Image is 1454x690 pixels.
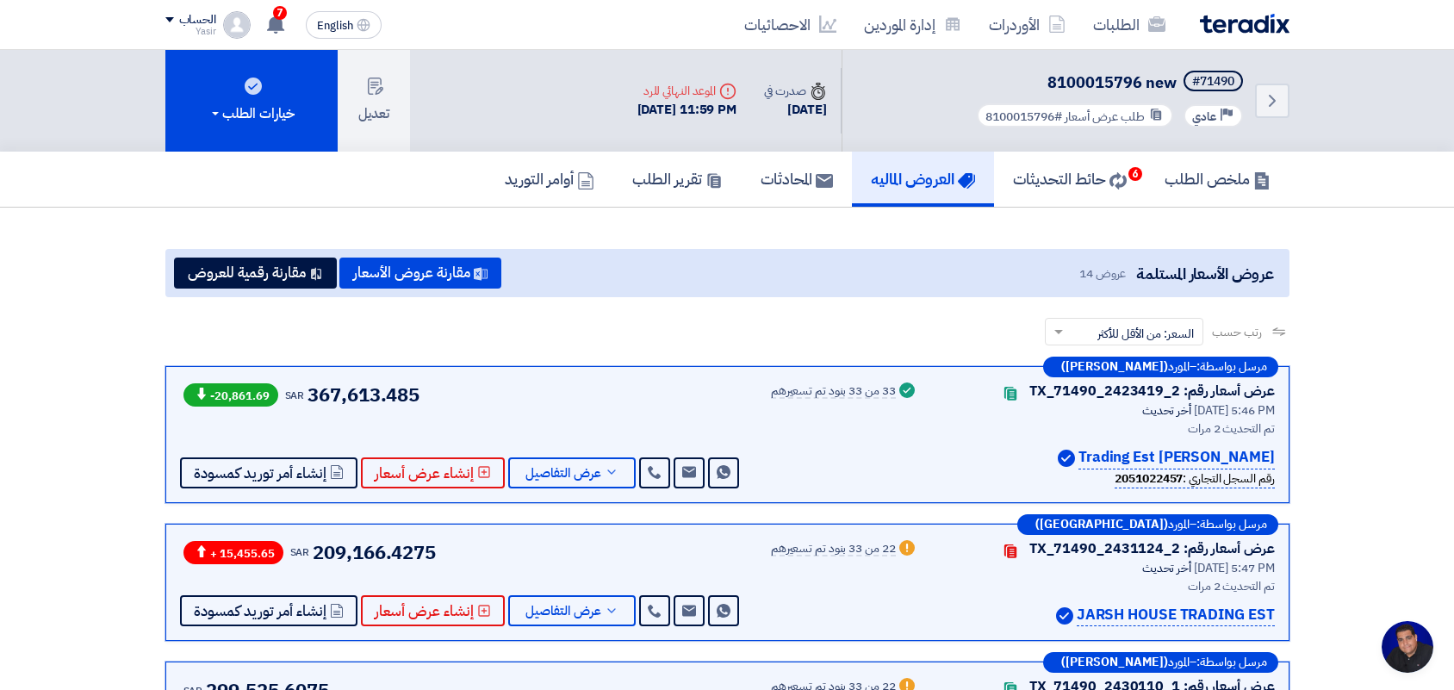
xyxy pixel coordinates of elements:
span: إنشاء عرض أسعار [375,605,474,618]
div: تم التحديث 2 مرات [939,420,1275,438]
span: SAR [290,544,310,560]
div: 33 من 33 بنود تم تسعيرهم [771,385,896,399]
div: الحساب [179,13,216,28]
button: عرض التفاصيل [508,457,636,488]
span: 209,166.4275 [313,538,436,567]
a: أوامر التوريد [486,152,613,207]
b: ([PERSON_NAME]) [1061,361,1168,373]
span: مرسل بواسطة: [1196,519,1267,531]
div: عرض أسعار رقم: TX_71490_2423419_2 [1029,381,1275,401]
span: [DATE] 5:47 PM [1194,559,1275,577]
button: English [306,11,382,39]
h5: حائط التحديثات [1013,169,1127,189]
button: خيارات الطلب [165,50,338,152]
span: #8100015796 [985,108,1062,126]
div: #71490 [1192,76,1234,88]
span: طلب عرض أسعار [1065,108,1145,126]
div: – [1043,652,1278,673]
button: مقارنة رقمية للعروض [174,258,337,289]
div: عرض أسعار رقم: TX_71490_2431124_2 [1029,538,1275,559]
button: مقارنة عروض الأسعار [339,258,501,289]
button: إنشاء عرض أسعار [361,457,505,488]
div: [DATE] [764,100,826,120]
a: ملخص الطلب [1146,152,1289,207]
div: صدرت في [764,82,826,100]
span: + 15,455.65 [183,541,283,564]
a: الاحصائيات [730,4,850,45]
a: الطلبات [1079,4,1179,45]
img: Verified Account [1058,450,1075,467]
span: SAR [285,388,305,403]
h5: أوامر التوريد [505,169,594,189]
img: Teradix logo [1200,14,1289,34]
button: إنشاء أمر توريد كمسودة [180,595,357,626]
button: تعديل [338,50,410,152]
span: مرسل بواسطة: [1196,361,1267,373]
b: ([PERSON_NAME]) [1061,656,1168,668]
b: ([GEOGRAPHIC_DATA]) [1035,519,1168,531]
span: English [317,20,353,32]
span: 7 [273,6,287,20]
a: المحادثات [742,152,852,207]
span: عروض 14 [1079,264,1126,283]
div: 22 من 33 بنود تم تسعيرهم [771,543,896,556]
h5: المحادثات [761,169,833,189]
div: Open chat [1382,621,1433,673]
span: إنشاء أمر توريد كمسودة [194,605,326,618]
img: Verified Account [1056,607,1073,625]
span: المورد [1168,656,1190,668]
span: أخر تحديث [1142,401,1191,420]
h5: 8100015796 new [973,71,1246,95]
span: 367,613.485 [308,381,419,409]
span: -20,861.69 [183,383,278,407]
b: 2051022457 [1115,469,1183,488]
div: تم التحديث 2 مرات [939,577,1275,595]
h5: العروض الماليه [871,169,975,189]
div: – [1017,514,1278,535]
div: رقم السجل التجاري : [1115,469,1274,488]
span: 6 [1128,167,1142,181]
div: خيارات الطلب [208,103,295,124]
button: إنشاء أمر توريد كمسودة [180,457,357,488]
span: السعر: من الأقل للأكثر [1097,325,1194,343]
a: الأوردرات [975,4,1079,45]
div: [DATE] 11:59 PM [637,100,737,120]
div: الموعد النهائي للرد [637,82,737,100]
button: عرض التفاصيل [508,595,636,626]
span: عروض الأسعار المستلمة [1136,262,1273,285]
span: أخر تحديث [1142,559,1191,577]
span: رتب حسب [1212,323,1261,341]
a: تقرير الطلب [613,152,742,207]
span: [DATE] 5:46 PM [1194,401,1275,420]
div: Yasir [165,27,216,36]
span: إنشاء أمر توريد كمسودة [194,467,326,480]
span: مرسل بواسطة: [1196,656,1267,668]
p: JARSH HOUSE TRADING EST [1077,604,1275,627]
span: إنشاء عرض أسعار [375,467,474,480]
span: المورد [1168,361,1190,373]
h5: تقرير الطلب [632,169,723,189]
img: profile_test.png [223,11,251,39]
span: عرض التفاصيل [525,467,601,480]
span: عرض التفاصيل [525,605,601,618]
h5: ملخص الطلب [1165,169,1271,189]
p: [PERSON_NAME] Trading Est [1078,446,1275,469]
span: المورد [1168,519,1190,531]
span: عادي [1192,109,1216,125]
button: إنشاء عرض أسعار [361,595,505,626]
div: – [1043,357,1278,377]
a: حائط التحديثات6 [994,152,1146,207]
span: 8100015796 new [1047,71,1177,94]
a: إدارة الموردين [850,4,975,45]
a: العروض الماليه [852,152,994,207]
